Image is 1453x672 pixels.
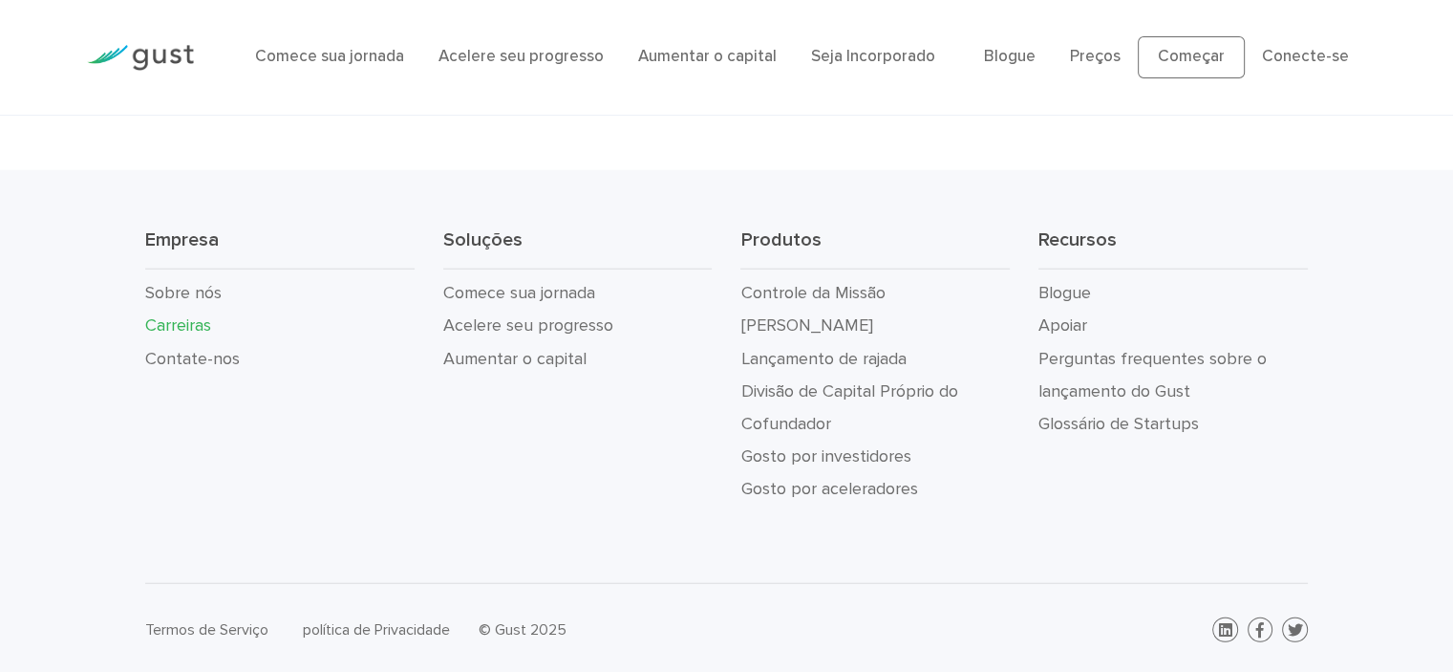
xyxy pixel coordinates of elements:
a: Comece sua jornada [255,47,404,66]
a: Preços [1070,47,1121,66]
a: Termos de Serviço [145,620,268,639]
font: Soluções [443,228,523,251]
a: Começar [1138,36,1245,78]
font: © Gust 2025 [479,620,566,639]
a: Sobre nós [145,283,222,303]
a: Blogue [1038,283,1091,303]
a: Seja Incorporado [811,47,935,66]
a: Lançamento de rajada [740,349,906,369]
a: Aumentar o capital [443,349,587,369]
a: Perguntas frequentes sobre o lançamento do Gust [1038,349,1267,401]
a: Divisão de Capital Próprio do Cofundador [740,381,957,434]
font: Empresa [145,228,219,251]
a: Contate-nos [145,349,240,369]
a: Gosto por aceleradores [740,479,917,499]
a: Conecte-se [1262,47,1349,66]
a: Glossário de Startups [1038,414,1199,434]
a: Carreiras [145,315,211,336]
a: Controle da Missão [PERSON_NAME] [740,283,885,336]
a: Acelere seu progresso [438,47,604,66]
a: Acelere seu progresso [443,315,613,336]
a: Aumentar o capital [638,47,777,66]
a: Gosto por investidores [740,446,910,466]
font: Produtos [740,228,821,251]
img: Logotipo da Gust [87,45,194,71]
font: Recursos [1038,228,1117,251]
a: Blogue [984,47,1036,66]
a: Comece sua jornada [443,283,595,303]
font: Começar [1158,47,1225,66]
a: política de Privacidade [303,620,450,639]
a: Apoiar [1038,315,1087,336]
